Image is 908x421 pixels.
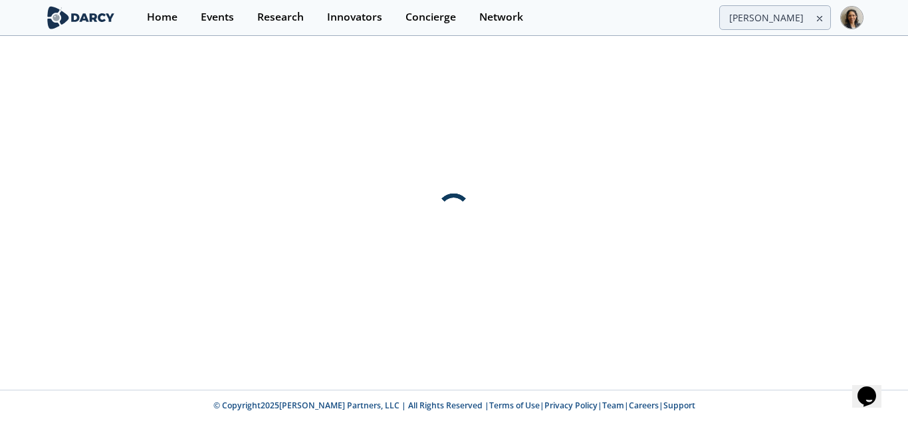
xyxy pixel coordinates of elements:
iframe: chat widget [852,368,895,408]
div: Events [201,12,234,23]
img: logo-wide.svg [45,6,117,29]
div: Concierge [405,12,456,23]
div: Innovators [327,12,382,23]
div: Research [257,12,304,23]
input: Advanced Search [719,5,831,30]
div: Home [147,12,177,23]
div: Network [479,12,523,23]
img: Profile [840,6,863,29]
